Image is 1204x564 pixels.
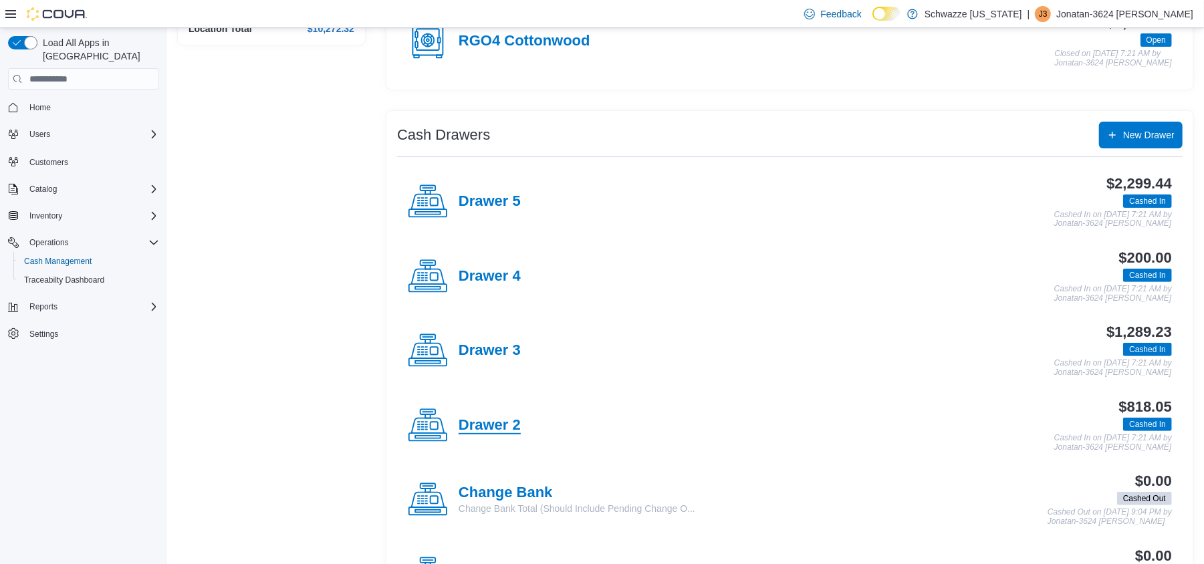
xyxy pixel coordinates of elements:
span: Cashed In [1123,269,1172,282]
a: Feedback [799,1,866,27]
p: Cashed In on [DATE] 7:21 AM by Jonatan-3624 [PERSON_NAME] [1054,285,1172,303]
span: Cash Management [19,253,159,269]
a: Home [24,100,56,116]
button: Catalog [3,180,164,198]
img: Cova [27,7,87,21]
h3: $200.00 [1119,250,1172,266]
h4: Drawer 2 [459,417,521,434]
p: Closed on [DATE] 7:21 AM by Jonatan-3624 [PERSON_NAME] [1055,49,1172,67]
span: Customers [24,153,159,170]
span: Inventory [29,210,62,221]
span: Settings [24,325,159,342]
h3: $1,289.23 [1106,324,1172,340]
h4: Drawer 4 [459,268,521,285]
span: Cashed In [1129,418,1166,430]
h4: $10,272.32 [308,23,354,34]
span: Feedback [820,7,861,21]
p: Change Bank Total (Should Include Pending Change O... [459,502,695,515]
div: Jonatan-3624 Vega [1035,6,1051,22]
a: Settings [24,326,64,342]
span: Cashed In [1129,343,1166,356]
p: Cashed In on [DATE] 7:21 AM by Jonatan-3624 [PERSON_NAME] [1054,359,1172,377]
p: Cashed In on [DATE] 7:21 AM by Jonatan-3624 [PERSON_NAME] [1054,434,1172,452]
h4: Drawer 3 [459,342,521,360]
span: Cashed Out [1117,492,1172,505]
span: Catalog [29,184,57,194]
span: Inventory [24,208,159,224]
span: Traceabilty Dashboard [24,275,104,285]
button: Inventory [24,208,68,224]
p: Jonatan-3624 [PERSON_NAME] [1056,6,1193,22]
span: New Drawer [1123,128,1175,142]
span: Home [24,99,159,116]
span: Open [1147,34,1166,46]
span: Cashed Out [1123,492,1166,505]
span: Customers [29,157,68,168]
span: Cashed In [1129,195,1166,207]
span: Home [29,102,51,113]
span: Cashed In [1129,269,1166,281]
button: Reports [24,299,63,315]
button: Users [3,125,164,144]
nav: Complex example [8,92,159,378]
button: Users [24,126,55,142]
button: Traceabilty Dashboard [13,271,164,289]
input: Dark Mode [872,7,900,21]
span: Traceabilty Dashboard [19,272,159,288]
a: Cash Management [19,253,97,269]
h4: RGO4 Cottonwood [459,33,590,50]
span: Users [29,129,50,140]
span: Reports [24,299,159,315]
button: Home [3,98,164,117]
span: Settings [29,329,58,339]
a: Customers [24,154,74,170]
span: Reports [29,301,57,312]
button: New Drawer [1099,122,1183,148]
a: Traceabilty Dashboard [19,272,110,288]
h3: $0.00 [1135,548,1172,564]
h3: Cash Drawers [397,127,490,143]
span: Open [1140,33,1172,47]
span: Catalog [24,181,159,197]
button: Catalog [24,181,62,197]
h4: Location Total [189,23,252,34]
span: Cashed In [1123,194,1172,208]
h4: Change Bank [459,484,695,502]
button: Operations [24,235,74,251]
span: Cashed In [1123,343,1172,356]
span: Operations [24,235,159,251]
span: Operations [29,237,69,248]
p: Cashed Out on [DATE] 9:04 PM by Jonatan-3624 [PERSON_NAME] [1048,508,1172,526]
button: Customers [3,152,164,171]
span: Cash Management [24,256,92,267]
span: J3 [1039,6,1048,22]
span: Users [24,126,159,142]
button: Inventory [3,206,164,225]
h3: $0.00 [1135,473,1172,489]
p: Cashed In on [DATE] 7:21 AM by Jonatan-3624 [PERSON_NAME] [1054,210,1172,229]
button: Operations [3,233,164,252]
p: Schwazze [US_STATE] [925,6,1022,22]
h3: $818.05 [1119,399,1172,415]
span: Load All Apps in [GEOGRAPHIC_DATA] [37,36,159,63]
p: | [1028,6,1030,22]
h3: $2,299.44 [1106,176,1172,192]
button: Settings [3,324,164,343]
h4: Drawer 5 [459,193,521,210]
button: Reports [3,297,164,316]
button: Cash Management [13,252,164,271]
span: Cashed In [1123,418,1172,431]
